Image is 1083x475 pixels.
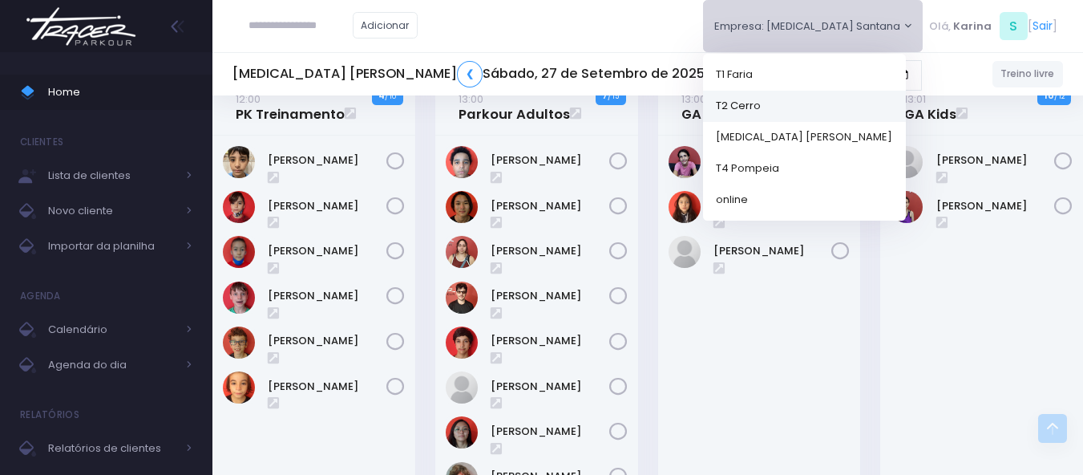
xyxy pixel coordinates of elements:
span: Karina [953,18,992,35]
span: Calendário [48,319,176,340]
a: T2 Cerro [703,90,906,121]
a: T4 Pompeia [703,152,906,184]
a: [PERSON_NAME] [268,379,386,395]
img: Akhin Pedrosa Moreira [446,146,478,178]
a: [PERSON_NAME] [713,243,832,259]
small: / 12 [1054,91,1065,101]
span: Agenda do dia [48,355,176,376]
span: Importar da planilha [48,236,176,257]
img: Íris Possam Matsuhashi [891,191,923,223]
span: Lista de clientes [48,165,176,186]
a: [PERSON_NAME] [268,288,386,304]
a: [PERSON_NAME] [268,333,386,349]
img: Khalel Mancini Borsoi [223,282,255,314]
a: [PERSON_NAME] [491,198,609,214]
img: Flávia Cristina Moreira Nadur [446,236,478,268]
a: 12:00PK Treinamento [236,91,345,123]
small: 12:00 [236,91,261,107]
a: [MEDICAL_DATA] [PERSON_NAME] [703,121,906,152]
a: [PERSON_NAME] [491,424,609,440]
a: [PERSON_NAME] [268,198,386,214]
h4: Relatórios [20,399,79,431]
a: ❮ [457,61,483,87]
small: / 15 [608,91,619,101]
img: Giovanna Campion Landi Visconti [669,146,701,178]
img: Beatriz Primo Sanci [891,146,923,178]
img: João Yuuki Shimbori Lopes [446,371,478,404]
a: [PERSON_NAME] [491,333,609,349]
a: Sair [1032,18,1053,35]
a: online [703,184,906,215]
img: Felipe Jun Sasahara [446,191,478,223]
a: [PERSON_NAME] [491,152,609,168]
img: Arthur Castro [223,146,255,178]
div: Escolher data: [232,56,922,93]
small: / 10 [385,91,396,101]
h5: [MEDICAL_DATA] [PERSON_NAME] Sábado, 27 de Setembro de 2025 [232,61,729,87]
span: Olá, [929,18,951,35]
img: Henrique Sbarai dos Santos [446,282,478,314]
strong: 7 [602,89,608,102]
a: 13:00GA Teens [681,91,745,123]
a: 13:00Parkour Adultos [459,91,570,123]
a: [PERSON_NAME] [491,288,609,304]
a: [PERSON_NAME] [936,152,1055,168]
small: 13:01 [904,91,926,107]
img: Milena Uehara [446,416,478,449]
img: Sophia Quental Tovani [669,236,701,268]
h4: Clientes [20,126,63,158]
a: [PERSON_NAME] [268,243,386,259]
img: Gustavo Yuto Ueno Andrade [223,236,255,268]
h4: Agenda [20,280,61,312]
span: Home [48,82,192,103]
a: 13:01GA Kids [904,91,956,123]
a: [PERSON_NAME] [268,152,386,168]
img: Miguel Chanquet [223,327,255,359]
a: Treino livre [992,61,1064,87]
strong: 10 [1045,89,1054,102]
small: 13:00 [681,91,706,107]
img: Frederico Piai Giovaninni [223,191,255,223]
a: [PERSON_NAME] [491,243,609,259]
span: Novo cliente [48,201,176,221]
a: [PERSON_NAME] [491,379,609,395]
img: Miguel Yanai Araujo [223,371,255,404]
span: Relatórios de clientes [48,438,176,459]
div: Empresa: [MEDICAL_DATA] Santana [703,54,906,221]
a: Adicionar [353,12,418,39]
div: [ ] [923,8,1063,44]
img: Melissa Tiemi Komatsu [669,191,701,223]
img: João Mena Barreto Siqueira Abrão [446,327,478,359]
small: 13:00 [459,91,483,107]
strong: 4 [378,89,385,102]
a: [PERSON_NAME] [936,198,1055,214]
a: T1 Faria [703,59,906,90]
span: S [1000,12,1028,40]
